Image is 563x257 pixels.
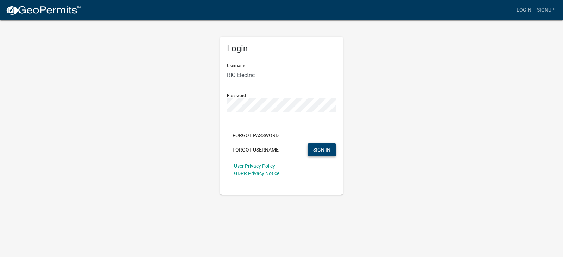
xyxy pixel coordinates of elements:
button: Forgot Password [227,129,284,142]
span: SIGN IN [313,147,330,152]
h5: Login [227,44,336,54]
button: SIGN IN [308,143,336,156]
a: Login [514,4,534,17]
a: GDPR Privacy Notice [234,171,279,176]
a: Signup [534,4,557,17]
a: User Privacy Policy [234,163,275,169]
button: Forgot Username [227,143,284,156]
